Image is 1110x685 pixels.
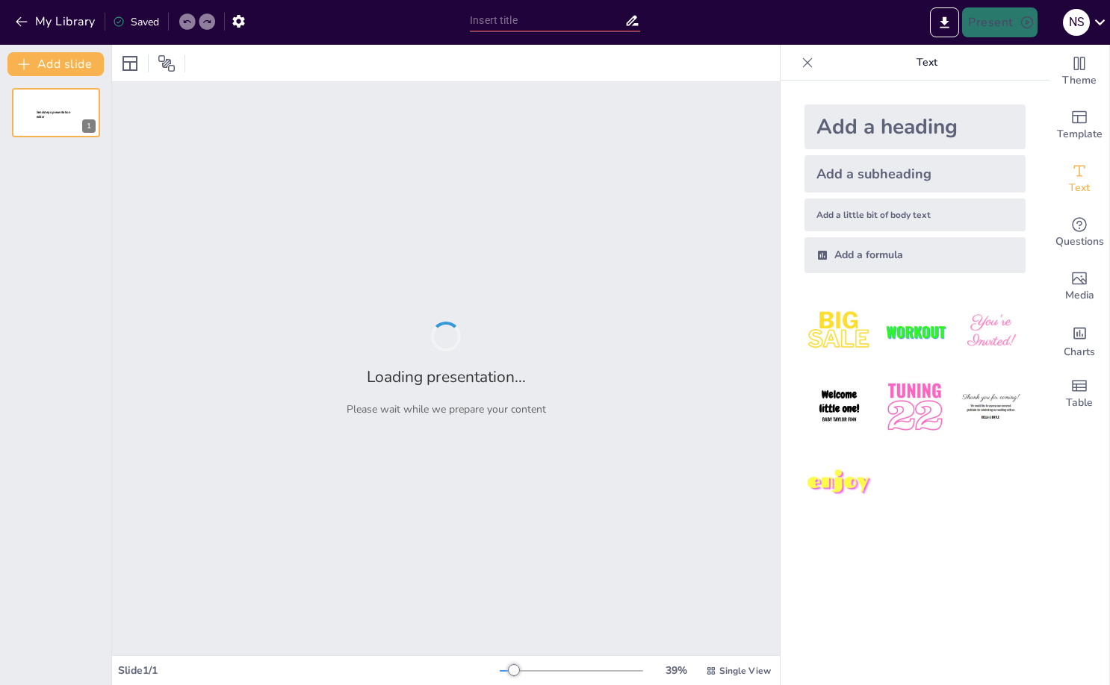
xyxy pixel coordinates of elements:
div: Add a subheading [804,155,1026,193]
span: Media [1065,287,1094,304]
div: Sendsteps presentation editor1 [12,88,100,137]
h2: Loading presentation... [367,366,526,387]
button: N S [1063,7,1090,37]
div: N S [1063,9,1090,36]
div: 1 [82,119,96,133]
div: Slide 1 / 1 [118,663,500,678]
img: 7.jpeg [804,448,874,518]
div: Add a little bit of body text [804,198,1026,231]
span: Position [158,54,176,72]
div: Add text boxes [1049,152,1109,206]
div: Layout [118,51,142,75]
img: 6.jpeg [956,372,1026,442]
img: 4.jpeg [804,372,874,442]
img: 3.jpeg [956,297,1026,366]
span: Theme [1062,72,1097,89]
div: Add a table [1049,367,1109,421]
div: Add a formula [804,237,1026,273]
img: 1.jpeg [804,297,874,366]
span: Questions [1055,234,1104,250]
button: Export to PowerPoint [930,7,959,37]
span: Text [1069,180,1090,196]
div: Add images, graphics, shapes or video [1049,260,1109,313]
div: 39 % [658,663,694,678]
div: Saved [113,15,159,29]
img: 5.jpeg [880,372,949,442]
input: Insert title [470,10,624,31]
button: Add slide [7,52,104,76]
div: Add charts and graphs [1049,313,1109,367]
p: Please wait while we prepare your content [347,402,546,416]
span: Single View [719,665,771,677]
span: Sendsteps presentation editor [37,110,70,119]
button: My Library [11,10,102,34]
div: Add ready made slides [1049,98,1109,152]
p: Text [819,45,1035,81]
div: Add a heading [804,104,1026,149]
div: Get real-time input from your audience [1049,206,1109,260]
span: Template [1057,126,1103,143]
div: Change the overall theme [1049,45,1109,98]
span: Table [1066,395,1093,411]
button: Present [962,7,1037,37]
img: 2.jpeg [880,297,949,366]
span: Charts [1064,344,1095,360]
